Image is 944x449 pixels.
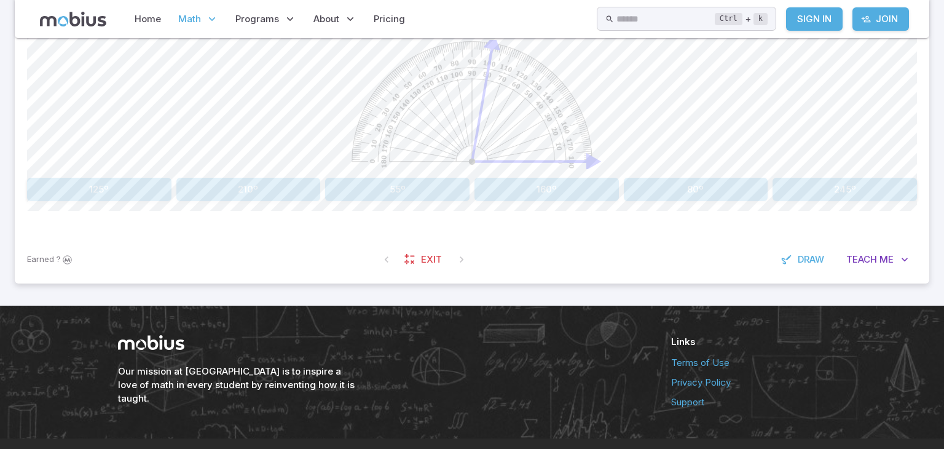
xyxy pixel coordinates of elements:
a: Exit [398,248,450,271]
a: Support [671,395,826,409]
button: 210º [176,178,321,201]
button: 160º [474,178,619,201]
a: Pricing [370,5,409,33]
a: Join [852,7,909,31]
span: On First Question [376,248,398,271]
kbd: k [753,13,768,25]
div: + [715,12,768,26]
span: Programs [235,12,279,26]
kbd: Ctrl [715,13,742,25]
span: Exit [421,253,442,266]
a: Privacy Policy [671,376,826,389]
span: Me [879,253,894,266]
button: 125º [27,178,171,201]
span: About [313,12,339,26]
h6: Our mission at [GEOGRAPHIC_DATA] is to inspire a love of math in every student by reinventing how... [118,365,358,405]
button: Draw [774,248,833,271]
span: On Latest Question [450,248,473,271]
p: Sign In to earn Mobius dollars [27,253,74,266]
span: Earned [27,253,54,266]
span: Draw [798,253,824,266]
a: Sign In [786,7,843,31]
h6: Links [671,335,826,349]
a: Home [131,5,165,33]
span: ? [57,253,61,266]
a: Terms of Use [671,356,826,370]
button: 55º [325,178,470,201]
button: TeachMe [838,248,917,271]
button: 245º [773,178,917,201]
span: Teach [846,253,877,266]
span: Math [178,12,201,26]
button: 80º [624,178,768,201]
